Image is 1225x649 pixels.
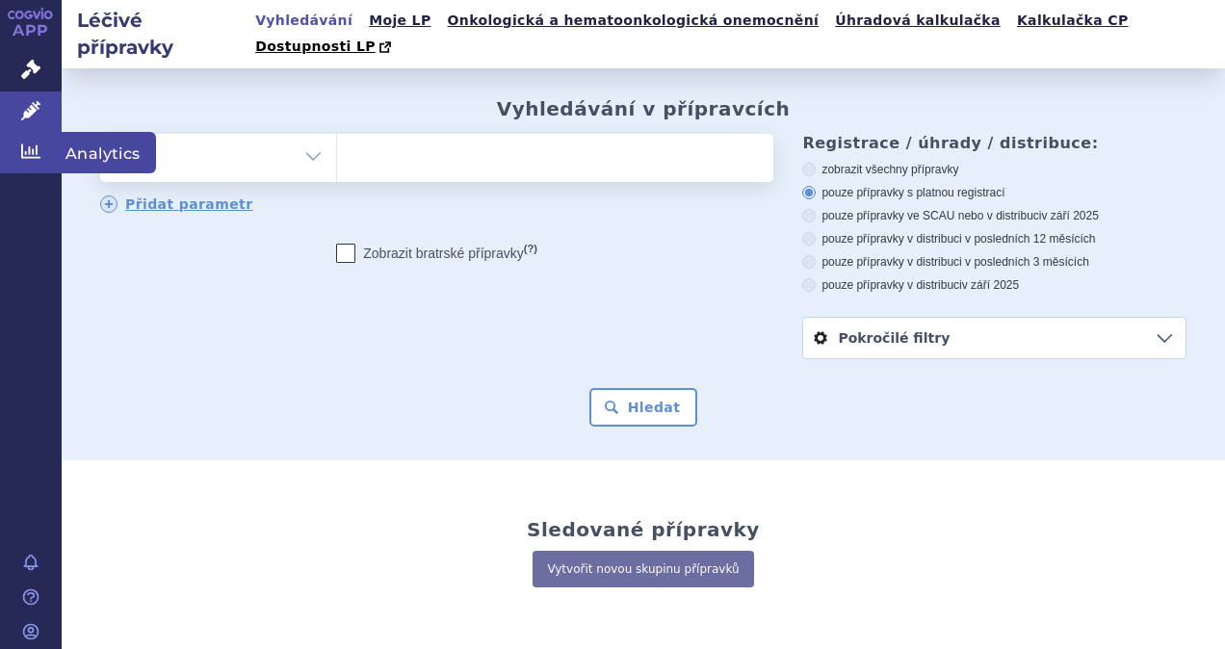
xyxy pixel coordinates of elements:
[802,208,1186,223] label: pouze přípravky ve SCAU nebo v distribuci
[442,8,825,34] a: Onkologická a hematoonkologická onemocnění
[527,518,760,541] h2: Sledované přípravky
[100,195,253,213] a: Přidat parametr
[1041,209,1098,222] span: v září 2025
[363,8,436,34] a: Moje LP
[497,97,791,120] h2: Vyhledávání v přípravcích
[802,277,1186,293] label: pouze přípravky v distribuci
[802,162,1186,177] label: zobrazit všechny přípravky
[802,254,1186,270] label: pouze přípravky v distribuci v posledních 3 měsících
[829,8,1006,34] a: Úhradová kalkulačka
[803,318,1186,358] a: Pokročilé filtry
[589,388,698,427] button: Hledat
[524,243,537,255] abbr: (?)
[255,39,376,54] span: Dostupnosti LP
[336,244,537,263] label: Zobrazit bratrské přípravky
[62,7,249,61] h2: Léčivé přípravky
[802,231,1186,247] label: pouze přípravky v distribuci v posledních 12 měsících
[1011,8,1134,34] a: Kalkulačka CP
[802,185,1186,200] label: pouze přípravky s platnou registrací
[62,132,156,172] span: Analytics
[802,134,1186,152] h3: Registrace / úhrady / distribuce:
[533,551,753,587] a: Vytvořit novou skupinu přípravků
[249,34,401,61] a: Dostupnosti LP
[962,278,1019,292] span: v září 2025
[249,8,358,34] a: Vyhledávání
